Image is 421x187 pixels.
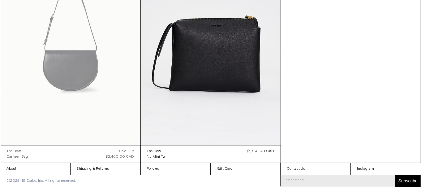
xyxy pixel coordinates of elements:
[106,154,134,160] div: $3,460.00 CAD
[147,154,169,160] a: Nu Mini Twin
[211,163,281,175] a: Gift Card
[395,175,421,187] button: Subscribe
[7,154,28,160] div: Canteen Bag
[281,163,350,175] a: Contact Us
[281,175,395,187] input: Email Address
[7,149,21,154] div: The Row
[0,163,70,175] a: About
[147,154,169,160] div: Nu Mini Twin
[7,154,28,160] a: Canteen Bag
[147,149,161,154] div: The Row
[0,175,82,187] p: ©2025 119 Corbo, Inc. All rights reserved.
[71,163,140,175] a: Shipping & Returns
[351,163,421,175] a: Instagram
[120,148,134,154] div: Sold out
[7,148,28,154] a: The Row
[147,148,169,154] a: The Row
[141,163,211,175] a: Policies
[247,148,274,154] div: $1,750.00 CAD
